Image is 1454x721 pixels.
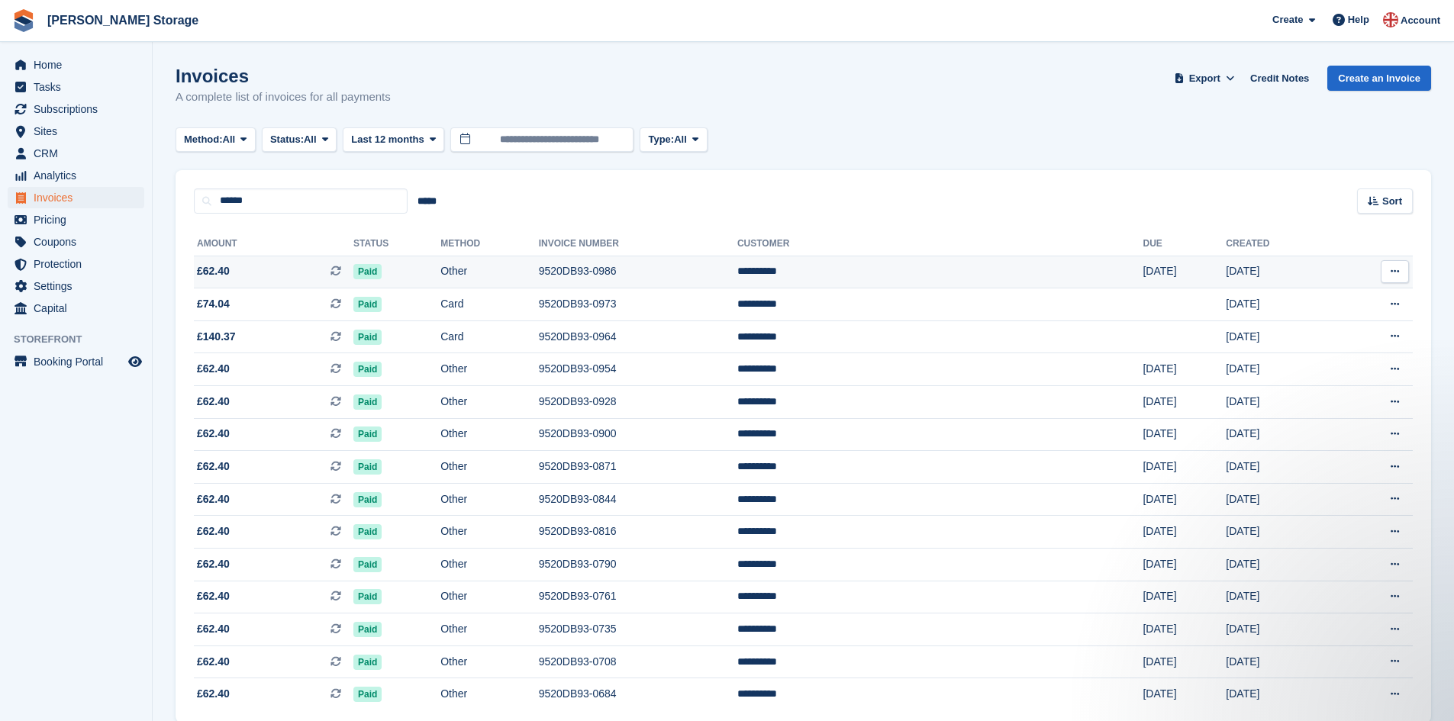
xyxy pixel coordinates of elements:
[1226,645,1333,678] td: [DATE]
[8,209,144,230] a: menu
[34,298,125,319] span: Capital
[34,121,125,142] span: Sites
[737,232,1143,256] th: Customer
[1348,12,1369,27] span: Help
[1143,613,1226,646] td: [DATE]
[197,426,230,442] span: £62.40
[353,330,382,345] span: Paid
[353,524,382,539] span: Paid
[1226,320,1333,353] td: [DATE]
[194,232,353,256] th: Amount
[1226,451,1333,484] td: [DATE]
[8,165,144,186] a: menu
[440,386,538,419] td: Other
[126,352,144,371] a: Preview store
[440,678,538,710] td: Other
[12,9,35,32] img: stora-icon-8386f47178a22dfd0bd8f6a31ec36ba5ce8667c1dd55bd0f319d3a0aa187defe.svg
[539,483,737,516] td: 9520DB93-0844
[197,263,230,279] span: £62.40
[1143,678,1226,710] td: [DATE]
[353,394,382,410] span: Paid
[197,329,236,345] span: £140.37
[539,353,737,386] td: 9520DB93-0954
[1226,516,1333,549] td: [DATE]
[1226,483,1333,516] td: [DATE]
[34,253,125,275] span: Protection
[1143,516,1226,549] td: [DATE]
[34,98,125,120] span: Subscriptions
[440,320,538,353] td: Card
[304,132,317,147] span: All
[440,288,538,321] td: Card
[176,89,391,106] p: A complete list of invoices for all payments
[197,686,230,702] span: £62.40
[1226,288,1333,321] td: [DATE]
[197,361,230,377] span: £62.40
[353,655,382,670] span: Paid
[34,231,125,253] span: Coupons
[1143,549,1226,581] td: [DATE]
[197,523,230,539] span: £62.40
[353,232,440,256] th: Status
[1226,353,1333,386] td: [DATE]
[440,451,538,484] td: Other
[674,132,687,147] span: All
[539,549,737,581] td: 9520DB93-0790
[440,581,538,613] td: Other
[34,209,125,230] span: Pricing
[351,132,424,147] span: Last 12 months
[539,613,737,646] td: 9520DB93-0735
[353,426,382,442] span: Paid
[1143,451,1226,484] td: [DATE]
[8,275,144,297] a: menu
[1226,678,1333,710] td: [DATE]
[8,76,144,98] a: menu
[34,143,125,164] span: CRM
[1189,71,1220,86] span: Export
[34,76,125,98] span: Tasks
[1226,256,1333,288] td: [DATE]
[539,645,737,678] td: 9520DB93-0708
[8,351,144,372] a: menu
[184,132,223,147] span: Method:
[14,332,152,347] span: Storefront
[440,613,538,646] td: Other
[34,187,125,208] span: Invoices
[440,232,538,256] th: Method
[353,492,382,507] span: Paid
[539,288,737,321] td: 9520DB93-0973
[539,678,737,710] td: 9520DB93-0684
[8,231,144,253] a: menu
[539,386,737,419] td: 9520DB93-0928
[176,127,256,153] button: Method: All
[1143,353,1226,386] td: [DATE]
[640,127,707,153] button: Type: All
[353,557,382,572] span: Paid
[223,132,236,147] span: All
[8,98,144,120] a: menu
[353,459,382,475] span: Paid
[1143,581,1226,613] td: [DATE]
[197,654,230,670] span: £62.40
[440,418,538,451] td: Other
[1327,66,1431,91] a: Create an Invoice
[8,54,144,76] a: menu
[353,362,382,377] span: Paid
[539,418,737,451] td: 9520DB93-0900
[8,298,144,319] a: menu
[1143,418,1226,451] td: [DATE]
[197,459,230,475] span: £62.40
[197,621,230,637] span: £62.40
[34,275,125,297] span: Settings
[8,143,144,164] a: menu
[197,491,230,507] span: £62.40
[34,351,125,372] span: Booking Portal
[1226,232,1333,256] th: Created
[1226,613,1333,646] td: [DATE]
[197,296,230,312] span: £74.04
[539,232,737,256] th: Invoice Number
[8,253,144,275] a: menu
[353,264,382,279] span: Paid
[353,687,382,702] span: Paid
[262,127,337,153] button: Status: All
